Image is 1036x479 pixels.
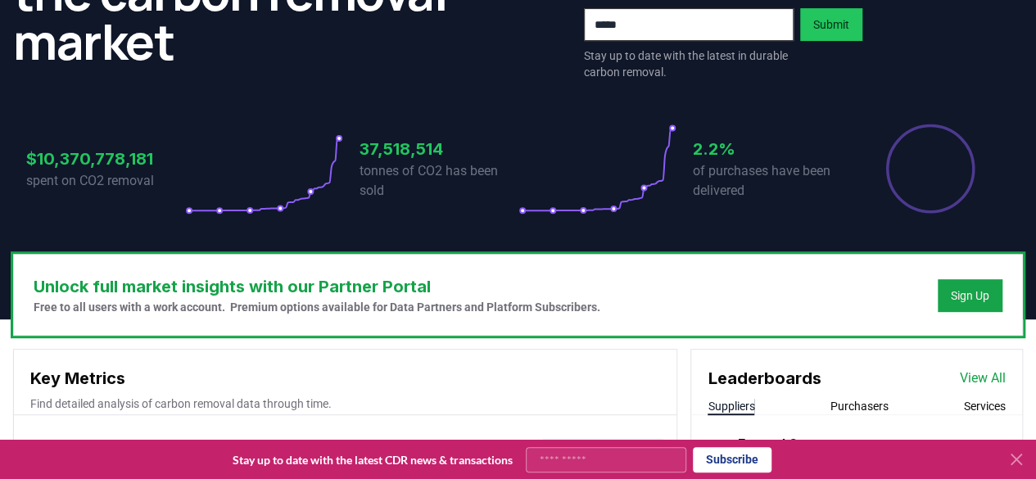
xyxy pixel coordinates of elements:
p: spent on CO2 removal [26,171,185,191]
h3: Leaderboards [708,366,821,391]
p: Stay up to date with the latest in durable carbon removal. [584,47,794,80]
p: tonnes of CO2 has been sold [360,161,518,201]
button: Suppliers [708,398,754,414]
h3: Key Metrics [30,366,660,391]
h3: Unlock full market insights with our Partner Portal [34,274,600,299]
h3: $10,370,778,181 [26,147,185,171]
p: Free to all users with a work account. Premium options available for Data Partners and Platform S... [34,299,600,315]
a: View All [960,368,1006,388]
a: Exomad Green [737,435,824,454]
a: Sign Up [951,287,989,304]
p: Find detailed analysis of carbon removal data through time. [30,395,660,412]
h3: Total Sales [27,438,115,471]
div: Percentage of sales delivered [884,123,976,215]
button: Services [964,398,1006,414]
p: of purchases have been delivered [693,161,852,201]
h3: 2.2% [693,137,852,161]
h3: 37,518,514 [360,137,518,161]
button: Submit [800,8,862,41]
button: Sign Up [938,279,1002,312]
button: Purchasers [830,398,889,414]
